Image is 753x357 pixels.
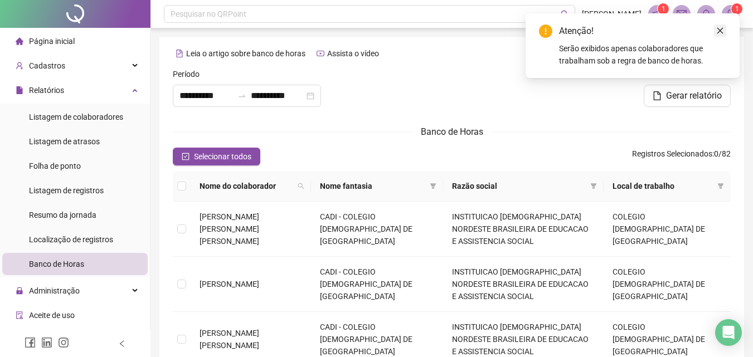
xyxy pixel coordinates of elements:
span: home [16,37,23,45]
span: lock [16,287,23,295]
span: Aceite de uso [29,311,75,320]
sup: Atualize o seu contato no menu Meus Dados [731,3,742,14]
span: Folha de ponto [29,162,81,170]
div: Serão exibidos apenas colaboradores que trabalham sob a regra de banco de horas. [559,42,726,67]
span: Administração [29,286,80,295]
div: Open Intercom Messenger [715,319,742,346]
span: Listagem de registros [29,186,104,195]
span: search [298,183,304,189]
span: swap-right [237,91,246,100]
span: Localização de registros [29,235,113,244]
span: notification [652,9,662,19]
span: Nome do colaborador [200,180,293,192]
td: COLEGIO [DEMOGRAPHIC_DATA] DE [GEOGRAPHIC_DATA] [604,257,731,312]
span: left [118,340,126,348]
span: filter [590,183,597,189]
span: Listagem de colaboradores [29,113,123,121]
span: search [561,10,569,18]
span: Gerar relatório [666,89,722,102]
span: audit [16,311,23,319]
span: Leia o artigo sobre banco de horas [186,49,305,58]
span: Resumo da jornada [29,211,96,219]
span: Período [173,68,200,80]
span: close [716,27,724,35]
a: Close [714,25,726,37]
span: search [295,178,307,194]
img: 90545 [722,6,739,22]
td: CADI - COLEGIO [DEMOGRAPHIC_DATA] DE [GEOGRAPHIC_DATA] [311,202,443,257]
span: filter [427,178,439,194]
span: Assista o vídeo [327,49,379,58]
span: [PERSON_NAME] [200,280,259,288]
span: Página inicial [29,37,75,46]
span: filter [717,183,724,189]
span: file [16,86,23,94]
span: 1 [662,5,665,13]
span: Nome fantasia [320,180,425,192]
div: Atenção! [559,25,726,38]
td: CADI - COLEGIO [DEMOGRAPHIC_DATA] DE [GEOGRAPHIC_DATA] [311,257,443,312]
span: linkedin [41,337,52,348]
button: Gerar relatório [644,85,731,107]
button: Selecionar todos [173,148,260,165]
span: youtube [317,50,324,57]
span: Razão social [452,180,586,192]
span: filter [430,183,436,189]
span: Selecionar todos [194,150,251,163]
span: : 0 / 82 [632,148,731,165]
span: file-text [176,50,183,57]
span: instagram [58,337,69,348]
span: mail [677,9,687,19]
sup: 1 [658,3,669,14]
td: COLEGIO [DEMOGRAPHIC_DATA] DE [GEOGRAPHIC_DATA] [604,202,731,257]
span: to [237,91,246,100]
span: Banco de Horas [421,126,483,137]
span: Cadastros [29,61,65,70]
span: Local de trabalho [613,180,713,192]
span: [PERSON_NAME] [PERSON_NAME] [PERSON_NAME] [200,212,259,246]
td: INSTITUICAO [DEMOGRAPHIC_DATA] NORDESTE BRASILEIRA DE EDUCACAO E ASSISTENCIA SOCIAL [443,202,604,257]
span: exclamation-circle [539,25,552,38]
span: 1 [735,5,739,13]
span: Banco de Horas [29,260,84,268]
span: filter [715,178,726,194]
span: facebook [25,337,36,348]
span: user-add [16,62,23,70]
span: bell [701,9,711,19]
span: [PERSON_NAME] [582,8,642,20]
span: filter [588,178,599,194]
span: Relatórios [29,86,64,95]
span: Registros Selecionados [632,149,712,158]
span: [PERSON_NAME] [PERSON_NAME] [200,329,259,350]
span: Listagem de atrasos [29,137,100,146]
span: file [653,91,662,100]
td: INSTITUICAO [DEMOGRAPHIC_DATA] NORDESTE BRASILEIRA DE EDUCACAO E ASSISTENCIA SOCIAL [443,257,604,312]
span: check-square [182,153,190,160]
